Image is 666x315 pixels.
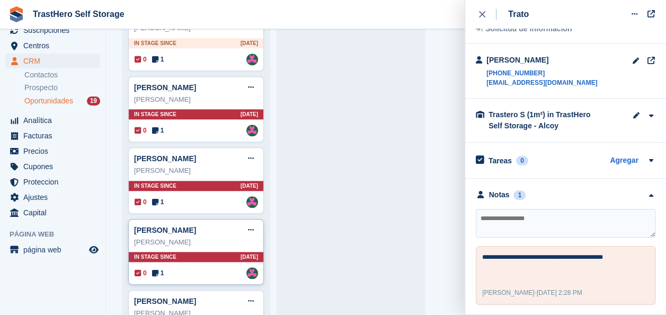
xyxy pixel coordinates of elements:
span: In stage since [134,110,176,118]
a: Agregar [610,155,638,167]
span: 0 [135,126,147,135]
a: menu [5,174,100,189]
span: Ajustes [23,190,87,205]
span: Analítica [23,113,87,128]
span: 1 [152,126,164,135]
a: [PHONE_NUMBER] [486,68,597,78]
span: Suscripciones [23,23,87,38]
span: página web [23,242,87,257]
a: menú [5,242,100,257]
div: - [482,288,582,297]
span: 1 [152,197,164,207]
span: 1 [152,268,164,278]
a: menu [5,128,100,143]
span: 0 [135,268,147,278]
div: [PERSON_NAME] [134,165,258,176]
div: [PERSON_NAME] [134,94,258,105]
a: Marua Grioui [246,196,258,208]
span: Precios [23,144,87,159]
a: menu [5,205,100,220]
span: Página web [10,229,105,240]
img: Marua Grioui [246,267,258,279]
a: [EMAIL_ADDRESS][DOMAIN_NAME] [486,78,597,87]
a: [PERSON_NAME] [134,226,196,234]
a: Marua Grioui [246,54,258,65]
span: In stage since [134,39,176,47]
a: [PERSON_NAME] [134,83,196,92]
a: menu [5,113,100,128]
span: [DATE] [241,253,258,261]
span: Cupones [23,159,87,174]
div: Solicitud de información [476,25,572,33]
div: Trastero S (1m²) in TrastHero Self Storage - Alcoy [489,109,594,132]
span: Centros [23,38,87,53]
span: 0 [135,197,147,207]
a: Contactos [24,70,100,80]
span: [PERSON_NAME] [482,289,535,296]
a: menu [5,159,100,174]
span: CRM [23,54,87,68]
div: Notas [489,189,510,200]
span: [DATE] [241,110,258,118]
div: [PERSON_NAME] [486,55,597,66]
span: In stage since [134,182,176,190]
span: 0 [135,55,147,64]
span: Capital [23,205,87,220]
span: [DATE] [241,182,258,190]
a: menu [5,23,100,38]
div: [PERSON_NAME] [134,237,258,248]
span: 1 [152,55,164,64]
img: Marua Grioui [246,125,258,136]
span: Prospecto [24,83,58,93]
a: TrastHero Self Storage [29,5,129,23]
span: Facturas [23,128,87,143]
a: Oportunidades 19 [24,95,100,107]
div: 19 [87,97,100,106]
span: Oportunidades [24,96,73,106]
div: Trato [508,8,529,21]
a: menu [5,38,100,53]
a: Prospecto [24,82,100,93]
a: Vista previa de la tienda [87,243,100,256]
a: [PERSON_NAME] [134,297,196,305]
a: menu [5,54,100,68]
span: [DATE] 2:28 PM [537,289,582,296]
span: In stage since [134,253,176,261]
h2: Tareas [489,156,512,165]
a: [PERSON_NAME] [134,154,196,163]
span: Proteccion [23,174,87,189]
div: 0 [516,156,528,165]
a: menu [5,190,100,205]
a: menu [5,144,100,159]
img: stora-icon-8386f47178a22dfd0bd8f6a31ec36ba5ce8667c1dd55bd0f319d3a0aa187defe.svg [8,6,24,22]
div: 1 [513,190,526,200]
span: [DATE] [241,39,258,47]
